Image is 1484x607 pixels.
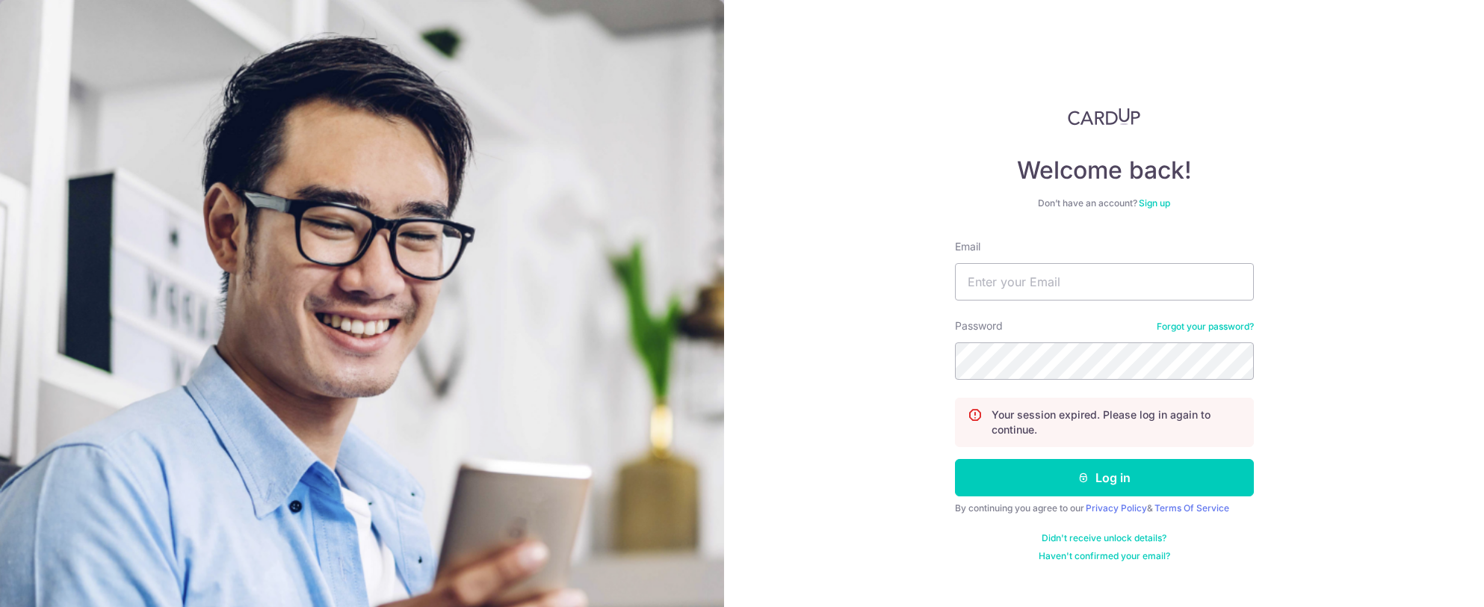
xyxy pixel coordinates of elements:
[1042,532,1166,544] a: Didn't receive unlock details?
[1068,108,1141,126] img: CardUp Logo
[955,502,1254,514] div: By continuing you agree to our &
[955,197,1254,209] div: Don’t have an account?
[1086,502,1147,514] a: Privacy Policy
[1154,502,1229,514] a: Terms Of Service
[992,407,1241,437] p: Your session expired. Please log in again to continue.
[1139,197,1170,209] a: Sign up
[955,239,980,254] label: Email
[955,263,1254,301] input: Enter your Email
[955,155,1254,185] h4: Welcome back!
[1039,550,1170,562] a: Haven't confirmed your email?
[955,459,1254,496] button: Log in
[1157,321,1254,333] a: Forgot your password?
[955,318,1003,333] label: Password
